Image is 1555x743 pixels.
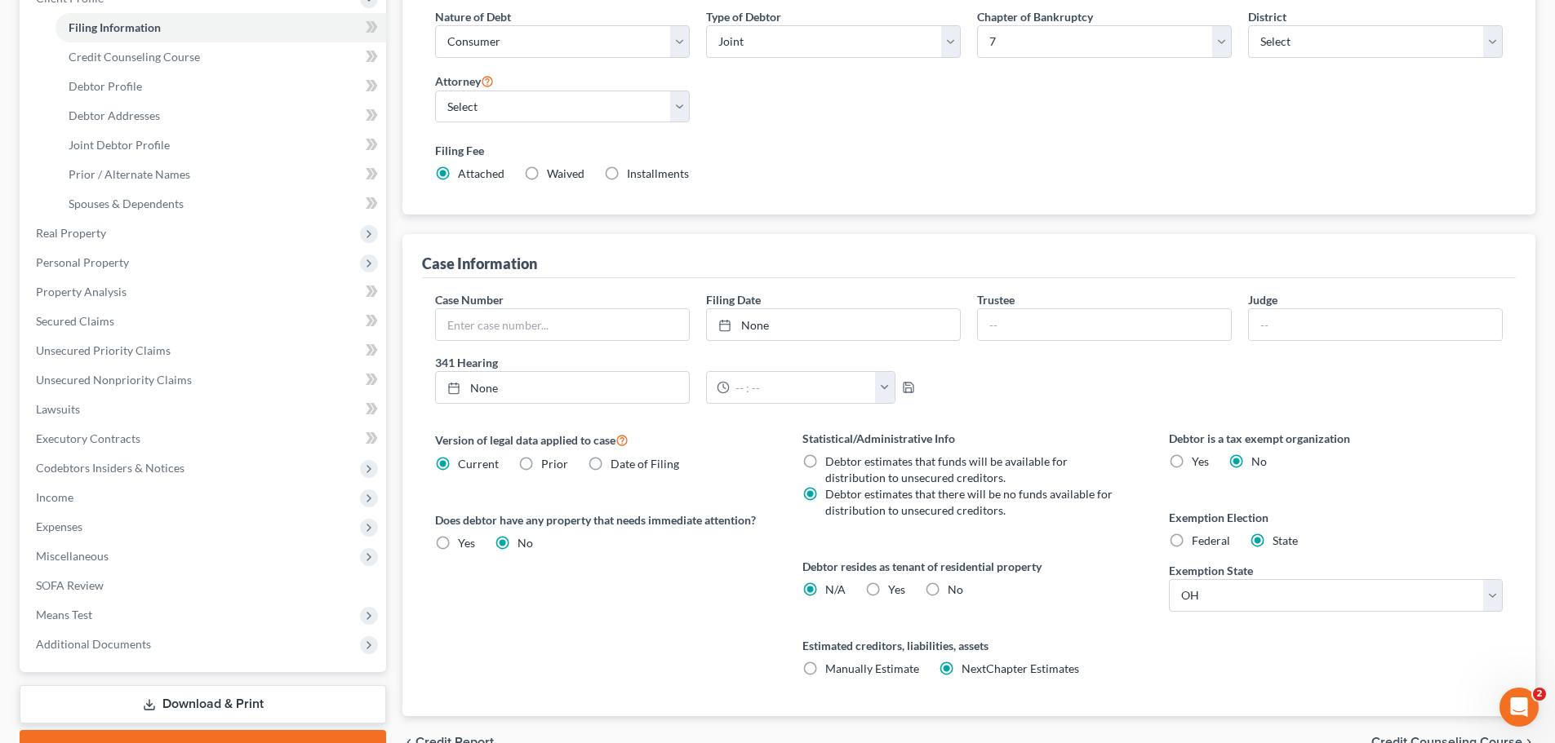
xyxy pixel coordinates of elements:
[33,144,294,171] p: How can we help?
[36,226,106,240] span: Real Property
[36,549,109,563] span: Miscellaneous
[36,255,129,269] span: Personal Property
[1169,562,1253,579] label: Exemption State
[436,309,689,340] input: Enter case number...
[1169,509,1503,526] label: Exemption Election
[69,50,200,64] span: Credit Counseling Course
[427,354,969,371] label: 341 Hearing
[23,395,386,424] a: Lawsuits
[23,277,386,307] a: Property Analysis
[36,314,114,328] span: Secured Claims
[1273,533,1298,547] span: State
[825,454,1068,484] span: Debtor estimates that funds will be available for distribution to unsecured creditors.
[23,336,386,365] a: Unsecured Priority Claims
[69,138,170,152] span: Joint Debtor Profile
[36,608,92,621] span: Means Test
[547,166,584,180] span: Waived
[1192,454,1209,468] span: Yes
[1169,430,1503,447] label: Debtor is a tax exempt organization
[56,130,386,160] a: Joint Debtor Profile
[36,520,82,533] span: Expenses
[23,365,386,395] a: Unsecured Nonpriority Claims
[56,13,386,42] a: Filing Information
[627,166,689,180] span: Installments
[802,637,1136,654] label: Estimated creditors, liabilities, assets
[33,422,273,457] div: Statement of Financial Affairs - Attorney or Credit Counseling Fees
[36,490,73,504] span: Income
[160,26,193,59] img: Profile image for James
[36,461,184,475] span: Codebtors Insiders & Notices
[24,369,303,416] div: Statement of Financial Affairs - Gross Yearly Income (Other)
[33,277,132,294] span: Search for help
[24,338,303,369] div: Attorney's Disclosure of Compensation
[24,416,303,463] div: Statement of Financial Affairs - Attorney or Credit Counseling Fees
[23,307,386,336] a: Secured Claims
[707,309,960,340] a: None
[36,373,192,387] span: Unsecured Nonpriority Claims
[518,536,533,550] span: No
[69,167,190,181] span: Prior / Alternate Names
[977,291,1015,308] label: Trustee
[977,8,1093,25] label: Chapter of Bankruptcy
[36,343,171,357] span: Unsecured Priority Claims
[33,116,294,144] p: Hi there!
[435,142,1503,159] label: Filing Fee
[706,291,761,308] label: Filing Date
[33,345,273,362] div: Attorney's Disclosure of Compensation
[33,315,273,332] div: Form Preview Helper
[458,457,499,471] span: Current
[24,308,303,338] div: Form Preview Helper
[222,26,255,59] img: Profile image for Kelly
[611,457,679,471] span: Date of Filing
[435,511,769,529] label: Does debtor have any property that needs immediate attention?
[69,79,142,93] span: Debtor Profile
[1248,8,1286,25] label: District
[33,206,273,223] div: Send us a message
[69,197,184,210] span: Spouses & Dependents
[1533,688,1546,701] span: 2
[962,661,1079,675] span: NextChapter Estimates
[1248,291,1277,308] label: Judge
[191,26,224,59] img: Profile image for Emma
[825,661,919,675] span: Manually Estimate
[435,430,769,449] label: Version of legal data applied to case
[458,166,504,180] span: Attached
[56,72,386,101] a: Debtor Profile
[56,42,386,72] a: Credit Counseling Course
[33,37,127,51] img: logo
[825,487,1113,517] span: Debtor estimates that there will be no funds available for distribution to unsecured creditors.
[436,372,689,403] a: None
[541,457,568,471] span: Prior
[24,269,303,302] button: Search for help
[435,8,511,25] label: Nature of Debt
[109,509,217,574] button: Messages
[36,431,140,445] span: Executory Contracts
[1192,533,1230,547] span: Federal
[706,8,781,25] label: Type of Debtor
[825,582,846,596] span: N/A
[20,685,386,723] a: Download & Print
[33,375,273,409] div: Statement of Financial Affairs - Gross Yearly Income (Other)
[1249,309,1502,340] input: --
[33,223,273,240] div: We typically reply in a few hours
[730,372,876,403] input: -- : --
[422,254,537,273] div: Case Information
[36,637,151,651] span: Additional Documents
[218,509,327,574] button: Help
[1251,454,1267,468] span: No
[36,550,73,561] span: Home
[948,582,963,596] span: No
[136,550,192,561] span: Messages
[458,536,475,550] span: Yes
[259,550,285,561] span: Help
[36,402,80,416] span: Lawsuits
[56,160,386,189] a: Prior / Alternate Names
[802,558,1136,575] label: Debtor resides as tenant of residential property
[888,582,905,596] span: Yes
[435,291,504,308] label: Case Number
[56,189,386,219] a: Spouses & Dependents
[802,430,1136,447] label: Statistical/Administrative Info
[36,578,104,592] span: SOFA Review
[978,309,1231,340] input: --
[16,192,310,254] div: Send us a messageWe typically reply in a few hours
